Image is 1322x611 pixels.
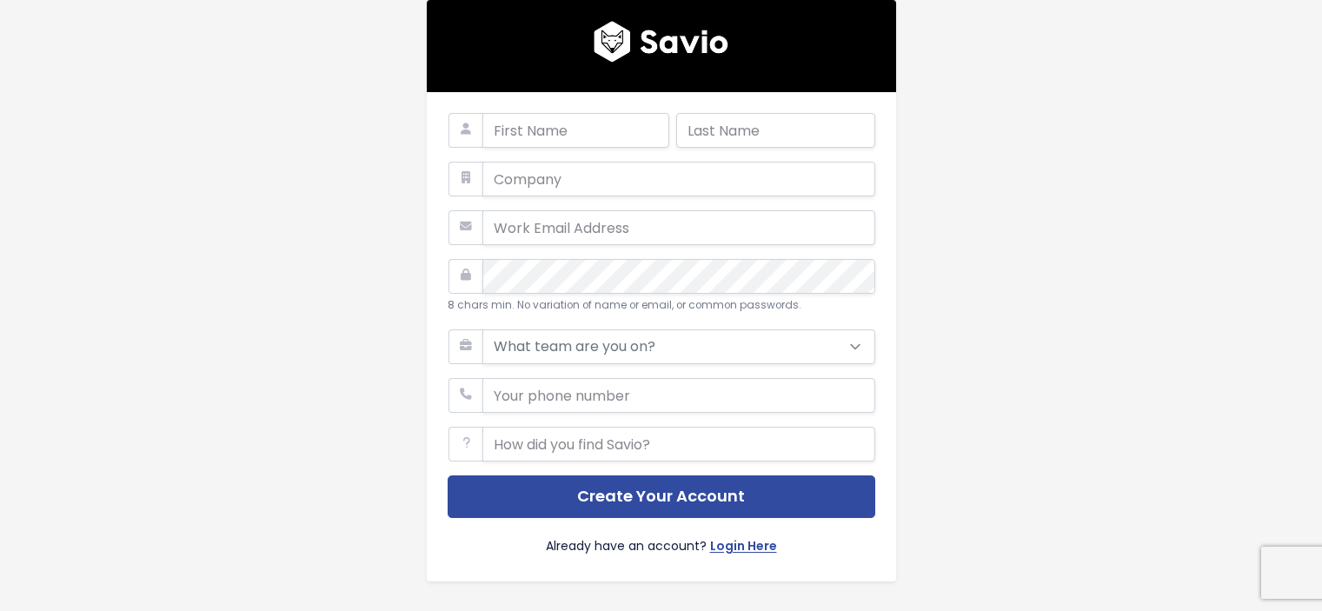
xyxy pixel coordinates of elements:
input: Your phone number [482,378,875,413]
img: logo600x187.a314fd40982d.png [594,21,728,63]
input: First Name [482,113,669,148]
button: Create Your Account [448,475,875,518]
div: Already have an account? [448,518,875,561]
input: Company [482,162,875,196]
input: How did you find Savio? [482,427,875,462]
a: Login Here [710,535,777,561]
input: Last Name [676,113,875,148]
small: 8 chars min. No variation of name or email, or common passwords. [448,298,801,312]
input: Work Email Address [482,210,875,245]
